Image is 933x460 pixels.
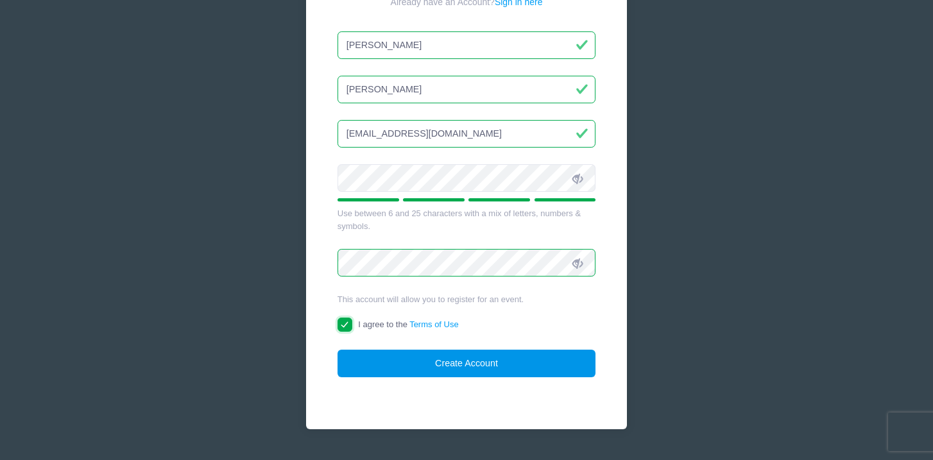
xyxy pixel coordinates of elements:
[338,318,352,332] input: I agree to theTerms of Use
[338,207,596,232] div: Use between 6 and 25 characters with a mix of letters, numbers & symbols.
[409,319,459,329] a: Terms of Use
[358,319,458,329] span: I agree to the
[338,76,596,103] input: Last Name
[338,293,596,306] div: This account will allow you to register for an event.
[338,120,596,148] input: Email
[338,31,596,59] input: First Name
[338,350,596,377] button: Create Account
